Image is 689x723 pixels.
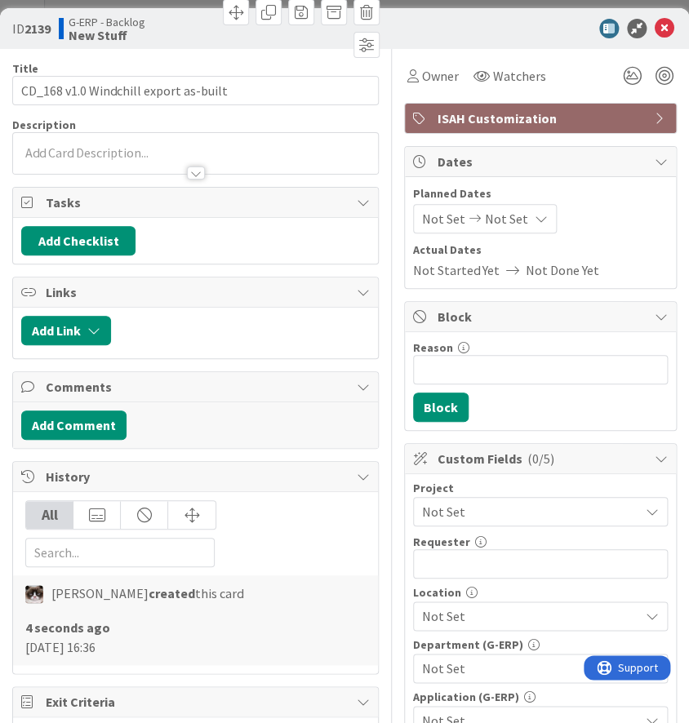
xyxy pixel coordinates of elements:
span: ID [12,19,51,38]
span: Comments [46,377,349,397]
span: Block [438,307,647,326]
span: Not Started Yet [413,260,500,280]
span: ISAH Customization [438,109,647,128]
span: Links [46,282,349,302]
span: Support [34,2,74,22]
span: Planned Dates [413,185,668,202]
span: Not Set [422,659,639,678]
span: Watchers [493,66,546,86]
label: Requester [413,534,470,549]
div: All [26,501,73,529]
label: Title [12,61,38,76]
b: New Stuff [69,29,145,42]
span: Not Set [422,500,631,523]
button: Add Checklist [21,226,136,255]
span: [PERSON_NAME] this card [51,583,243,603]
div: Department (G-ERP) [413,639,668,650]
b: created [149,585,195,601]
span: Dates [438,152,647,171]
label: Reason [413,340,453,355]
span: Owner [422,66,459,86]
span: Not Set [422,209,465,228]
div: Application (G-ERP) [413,691,668,703]
span: G-ERP - Backlog [69,16,145,29]
span: Tasks [46,193,349,212]
div: [DATE] 16:36 [25,618,366,657]
span: Custom Fields [438,449,647,468]
b: 4 seconds ago [25,619,110,636]
input: type card name here... [12,76,379,105]
span: History [46,467,349,486]
span: Not Set [485,209,528,228]
img: Kv [25,585,43,603]
span: ( 0/5 ) [527,450,554,467]
button: Block [413,393,469,422]
b: 2139 [24,20,51,37]
span: Exit Criteria [46,692,349,712]
button: Add Comment [21,410,127,440]
span: Not Done Yet [526,260,599,280]
button: Add Link [21,316,111,345]
span: Not Set [422,606,639,626]
div: Project [413,482,668,494]
input: Search... [25,538,215,567]
div: Location [413,587,668,598]
span: Description [12,118,76,132]
span: Actual Dates [413,242,668,259]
